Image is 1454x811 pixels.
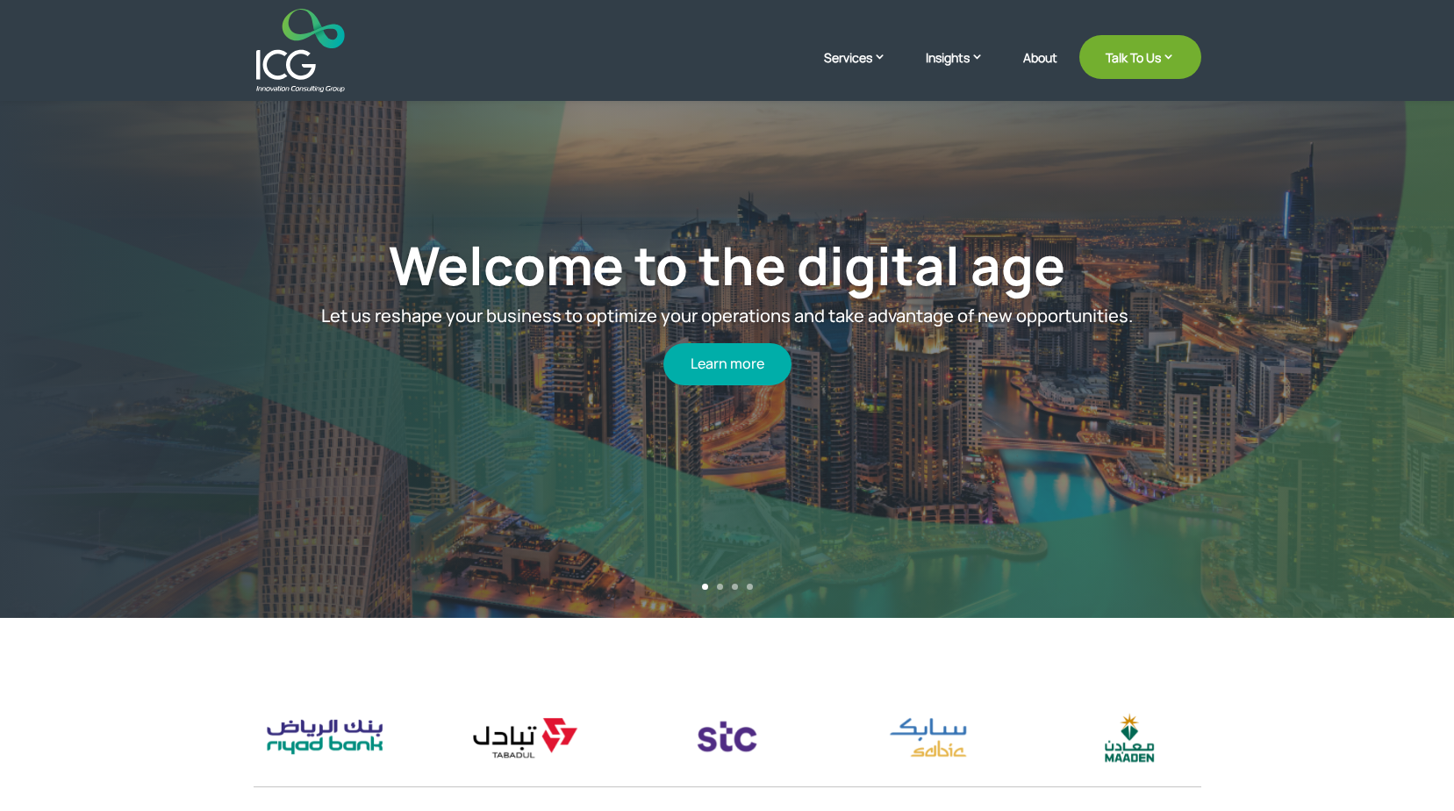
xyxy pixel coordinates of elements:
div: Widget de chat [1162,621,1454,811]
div: 9 / 17 [1057,707,1200,767]
a: Services [824,48,904,92]
img: stc logo [655,707,799,767]
a: 2 [717,584,723,590]
a: Learn more [663,343,791,384]
img: tabadul logo [455,707,598,767]
a: 4 [747,584,753,590]
div: 7 / 17 [655,707,799,767]
div: 8 / 17 [856,707,999,768]
div: 5 / 17 [253,707,396,767]
a: Insights [926,48,1001,92]
img: riyad bank [253,707,396,767]
img: maaden logo [1057,707,1200,767]
a: 1 [702,584,708,590]
img: sabic logo [856,707,999,768]
a: About [1023,51,1057,92]
div: 6 / 17 [455,707,598,767]
a: Talk To Us [1079,35,1201,79]
img: ICG [256,9,345,92]
iframe: Chat Widget [1162,621,1454,811]
a: Welcome to the digital age [389,228,1065,300]
span: Let us reshape your business to optimize your operations and take advantage of new opportunities. [321,303,1133,327]
a: 3 [732,584,738,590]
